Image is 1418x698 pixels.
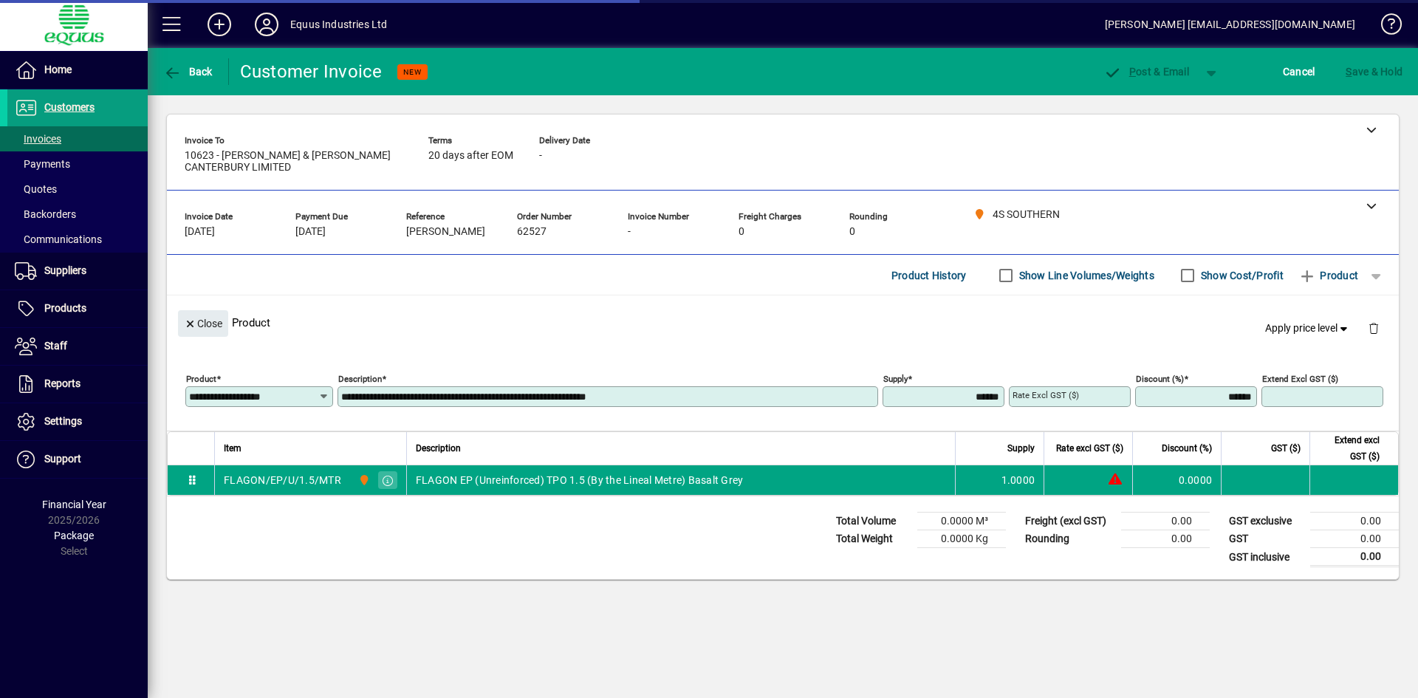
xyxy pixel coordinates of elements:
[15,133,61,145] span: Invoices
[539,150,542,162] span: -
[7,126,148,151] a: Invoices
[416,440,461,456] span: Description
[917,513,1006,530] td: 0.0000 M³
[7,290,148,327] a: Products
[295,226,326,238] span: [DATE]
[1018,530,1121,548] td: Rounding
[178,310,228,337] button: Close
[1310,530,1399,548] td: 0.00
[186,374,216,384] mat-label: Product
[15,233,102,245] span: Communications
[7,253,148,290] a: Suppliers
[1298,264,1358,287] span: Product
[7,202,148,227] a: Backorders
[290,13,388,36] div: Equus Industries Ltd
[406,226,485,238] span: [PERSON_NAME]
[196,11,243,38] button: Add
[15,208,76,220] span: Backorders
[1222,513,1310,530] td: GST exclusive
[1132,465,1221,495] td: 0.0000
[44,453,81,465] span: Support
[1103,66,1189,78] span: ost & Email
[1346,60,1402,83] span: ave & Hold
[338,374,382,384] mat-label: Description
[1265,321,1351,336] span: Apply price level
[1271,440,1301,456] span: GST ($)
[7,403,148,440] a: Settings
[1346,66,1352,78] span: S
[829,513,917,530] td: Total Volume
[163,66,213,78] span: Back
[1370,3,1400,51] a: Knowledge Base
[1291,262,1366,289] button: Product
[849,226,855,238] span: 0
[184,312,222,336] span: Close
[160,58,216,85] button: Back
[739,226,744,238] span: 0
[1105,13,1355,36] div: [PERSON_NAME] [EMAIL_ADDRESS][DOMAIN_NAME]
[44,64,72,75] span: Home
[1198,268,1284,283] label: Show Cost/Profit
[1056,440,1123,456] span: Rate excl GST ($)
[15,158,70,170] span: Payments
[1129,66,1136,78] span: P
[185,150,406,174] span: 10623 - [PERSON_NAME] & [PERSON_NAME] CANTERBURY LIMITED
[44,302,86,314] span: Products
[44,101,95,113] span: Customers
[7,328,148,365] a: Staff
[167,295,1399,349] div: Product
[1018,513,1121,530] td: Freight (excl GST)
[42,499,106,510] span: Financial Year
[1262,374,1338,384] mat-label: Extend excl GST ($)
[243,11,290,38] button: Profile
[1259,315,1357,342] button: Apply price level
[240,60,383,83] div: Customer Invoice
[44,340,67,352] span: Staff
[428,150,513,162] span: 20 days after EOM
[1016,268,1154,283] label: Show Line Volumes/Weights
[7,151,148,177] a: Payments
[403,67,422,77] span: NEW
[44,415,82,427] span: Settings
[891,264,967,287] span: Product History
[416,473,744,487] span: FLAGON EP (Unreinforced) TPO 1.5 (By the Lineal Metre) Basalt Grey
[628,226,631,238] span: -
[1136,374,1184,384] mat-label: Discount (%)
[44,264,86,276] span: Suppliers
[1013,390,1079,400] mat-label: Rate excl GST ($)
[1310,548,1399,567] td: 0.00
[917,530,1006,548] td: 0.0000 Kg
[1356,310,1391,346] button: Delete
[1279,58,1319,85] button: Cancel
[7,441,148,478] a: Support
[185,226,215,238] span: [DATE]
[7,227,148,252] a: Communications
[224,440,242,456] span: Item
[1001,473,1035,487] span: 1.0000
[15,183,57,195] span: Quotes
[886,262,973,289] button: Product History
[829,530,917,548] td: Total Weight
[517,226,547,238] span: 62527
[148,58,229,85] app-page-header-button: Back
[7,177,148,202] a: Quotes
[1121,530,1210,548] td: 0.00
[44,377,81,389] span: Reports
[1319,432,1380,465] span: Extend excl GST ($)
[883,374,908,384] mat-label: Supply
[174,316,232,329] app-page-header-button: Close
[54,530,94,541] span: Package
[1121,513,1210,530] td: 0.00
[1356,321,1391,335] app-page-header-button: Delete
[7,52,148,89] a: Home
[1342,58,1406,85] button: Save & Hold
[7,366,148,403] a: Reports
[224,473,341,487] div: FLAGON/EP/U/1.5/MTR
[1007,440,1035,456] span: Supply
[354,472,371,488] span: 4S SOUTHERN
[1310,513,1399,530] td: 0.00
[1222,548,1310,567] td: GST inclusive
[1162,440,1212,456] span: Discount (%)
[1096,58,1196,85] button: Post & Email
[1283,60,1315,83] span: Cancel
